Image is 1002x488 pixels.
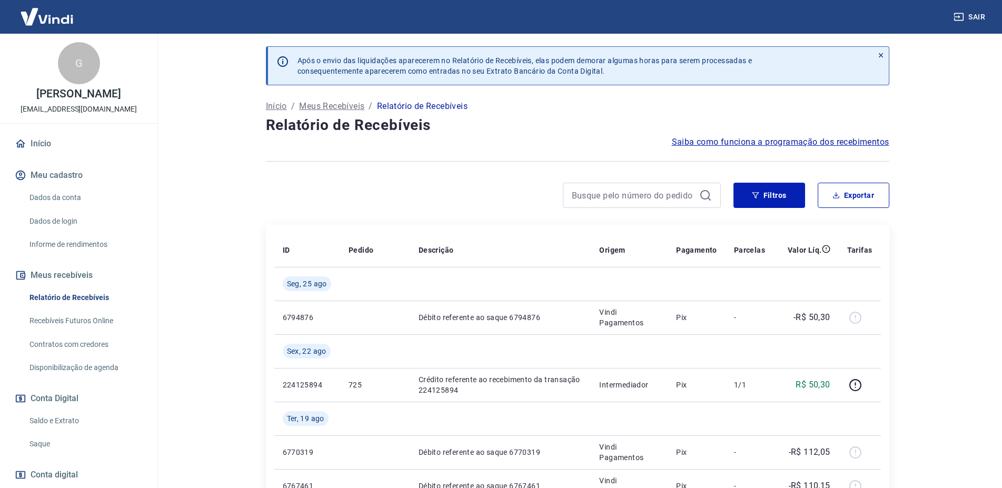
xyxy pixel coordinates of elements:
[299,100,364,113] a: Meus Recebíveis
[25,234,145,255] a: Informe de rendimentos
[349,380,402,390] p: 725
[733,183,805,208] button: Filtros
[796,379,830,391] p: R$ 50,30
[734,380,765,390] p: 1/1
[599,380,659,390] p: Intermediador
[788,245,822,255] p: Valor Líq.
[676,447,717,457] p: Pix
[13,387,145,410] button: Conta Digital
[672,136,889,148] a: Saiba como funciona a programação dos recebimentos
[283,380,332,390] p: 224125894
[599,307,659,328] p: Vindi Pagamentos
[287,413,324,424] span: Ter, 19 ago
[31,467,78,482] span: Conta digital
[25,310,145,332] a: Recebíveis Futuros Online
[419,374,583,395] p: Crédito referente ao recebimento da transação 224125894
[25,187,145,208] a: Dados da conta
[13,132,145,155] a: Início
[25,287,145,308] a: Relatório de Recebíveis
[25,211,145,232] a: Dados de login
[419,245,454,255] p: Descrição
[847,245,872,255] p: Tarifas
[21,104,137,115] p: [EMAIL_ADDRESS][DOMAIN_NAME]
[419,312,583,323] p: Débito referente ao saque 6794876
[676,312,717,323] p: Pix
[419,447,583,457] p: Débito referente ao saque 6770319
[283,312,332,323] p: 6794876
[793,311,830,324] p: -R$ 50,30
[291,100,295,113] p: /
[734,447,765,457] p: -
[13,264,145,287] button: Meus recebíveis
[734,245,765,255] p: Parcelas
[13,1,81,33] img: Vindi
[283,447,332,457] p: 6770319
[818,183,889,208] button: Exportar
[789,446,830,459] p: -R$ 112,05
[266,100,287,113] a: Início
[349,245,373,255] p: Pedido
[266,115,889,136] h4: Relatório de Recebíveis
[572,187,695,203] input: Busque pelo número do pedido
[58,42,100,84] div: G
[283,245,290,255] p: ID
[734,312,765,323] p: -
[13,164,145,187] button: Meu cadastro
[287,346,326,356] span: Sex, 22 ago
[25,334,145,355] a: Contratos com credores
[676,245,717,255] p: Pagamento
[599,245,625,255] p: Origem
[287,278,327,289] span: Seg, 25 ago
[369,100,372,113] p: /
[377,100,468,113] p: Relatório de Recebíveis
[676,380,717,390] p: Pix
[25,357,145,379] a: Disponibilização de agenda
[25,433,145,455] a: Saque
[951,7,989,27] button: Sair
[13,463,145,486] a: Conta digital
[25,410,145,432] a: Saldo e Extrato
[599,442,659,463] p: Vindi Pagamentos
[297,55,752,76] p: Após o envio das liquidações aparecerem no Relatório de Recebíveis, elas podem demorar algumas ho...
[36,88,121,99] p: [PERSON_NAME]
